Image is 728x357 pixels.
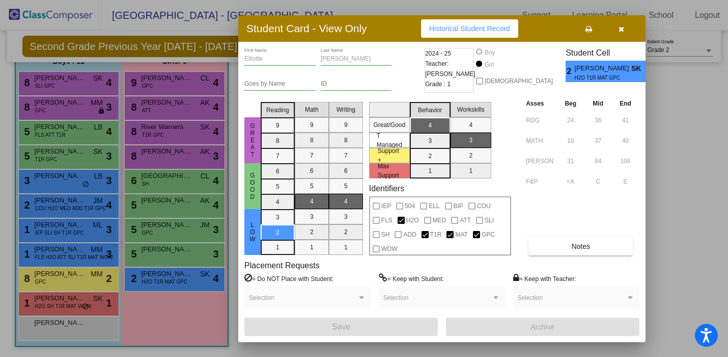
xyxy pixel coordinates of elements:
[631,63,646,74] span: SK
[485,75,553,87] span: [DEMOGRAPHIC_DATA]
[526,133,554,148] input: assessment
[421,19,518,38] button: Historical Student Record
[381,214,393,226] span: FLS
[381,243,398,255] span: WOW
[446,318,639,336] button: Archive
[575,74,624,82] span: H2O T1R MAT GPC
[455,228,467,241] span: MAT
[566,65,574,78] span: 2
[248,172,257,200] span: Good
[379,273,444,284] label: = Keep with Student:
[248,122,257,158] span: Great
[244,261,320,270] label: Placement Requests
[556,98,584,109] th: Beg
[425,79,451,89] span: Grade : 1
[332,322,350,331] span: Save
[528,237,633,256] button: Notes
[484,60,494,69] div: Girl
[244,318,438,336] button: Save
[526,174,554,189] input: assessment
[403,228,416,241] span: ADD
[611,98,639,109] th: End
[575,63,631,74] span: [PERSON_NAME]
[646,65,654,78] span: 4
[571,242,590,250] span: Notes
[425,59,475,79] span: Teacher: [PERSON_NAME]
[460,214,471,226] span: ATT
[406,214,419,226] span: H2O
[429,24,510,33] span: Historical Student Record
[244,273,333,284] label: = Do NOT Place with Student:
[248,221,257,243] span: Low
[531,323,555,331] span: Archive
[523,98,556,109] th: Asses
[454,200,463,212] span: BIP
[513,273,576,284] label: = Keep with Teacher:
[425,48,451,59] span: 2024 - 25
[584,98,611,109] th: Mid
[482,228,495,241] span: GPC
[429,200,439,212] span: ELL
[433,214,446,226] span: MED
[484,48,495,57] div: Boy
[369,184,404,193] label: Identifiers
[405,200,415,212] span: 504
[566,48,654,58] h3: Student Cell
[477,200,491,212] span: COU
[246,22,367,35] h3: Student Card - View Only
[526,154,554,169] input: assessment
[244,81,316,88] input: goes by name
[526,113,554,128] input: assessment
[485,214,494,226] span: SLI
[381,200,391,212] span: IEP
[381,228,390,241] span: SH
[430,228,442,241] span: T1R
